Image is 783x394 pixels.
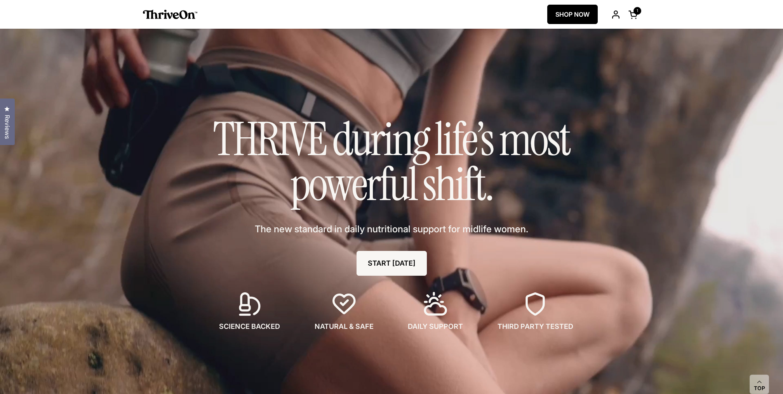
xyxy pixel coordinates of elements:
a: SHOP NOW [547,5,598,24]
span: DAILY SUPPORT [408,321,463,332]
span: Top [754,385,765,392]
a: START [DATE] [357,251,427,276]
span: THIRD PARTY TESTED [498,321,573,332]
h1: THRIVE during life’s most powerful shift. [197,117,586,207]
span: Reviews [2,115,12,139]
span: NATURAL & SAFE [315,321,374,332]
span: The new standard in daily nutritional support for midlife women. [255,223,528,236]
span: SCIENCE BACKED [219,321,280,332]
iframe: Gorgias live chat messenger [744,358,775,386]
